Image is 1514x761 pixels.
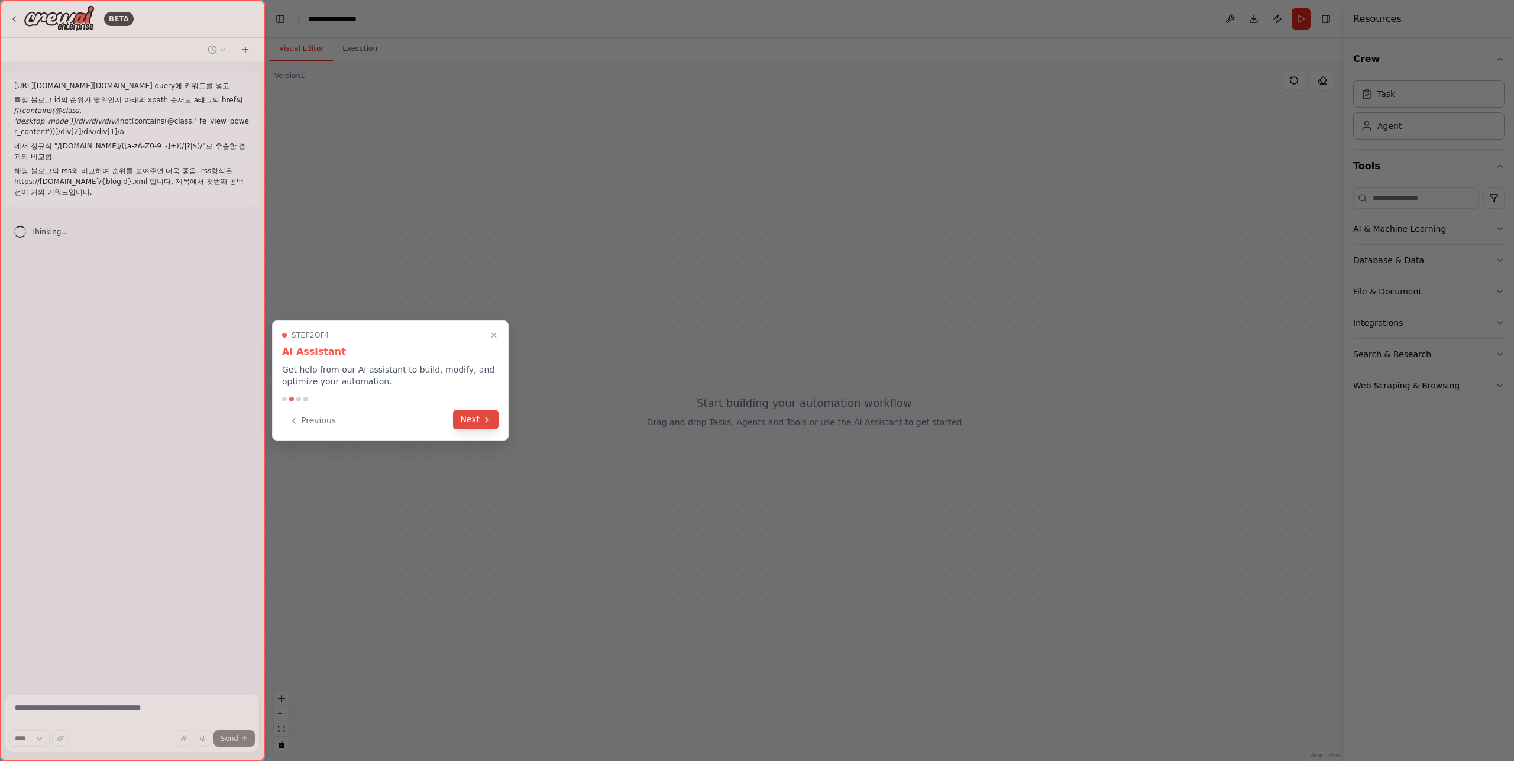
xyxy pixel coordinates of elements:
button: Close walkthrough [487,328,501,342]
span: Step 2 of 4 [292,331,329,340]
button: Next [453,410,499,429]
p: Get help from our AI assistant to build, modify, and optimize your automation. [282,364,499,387]
h3: AI Assistant [282,345,499,359]
button: Hide left sidebar [272,11,289,27]
button: Previous [282,411,343,430]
